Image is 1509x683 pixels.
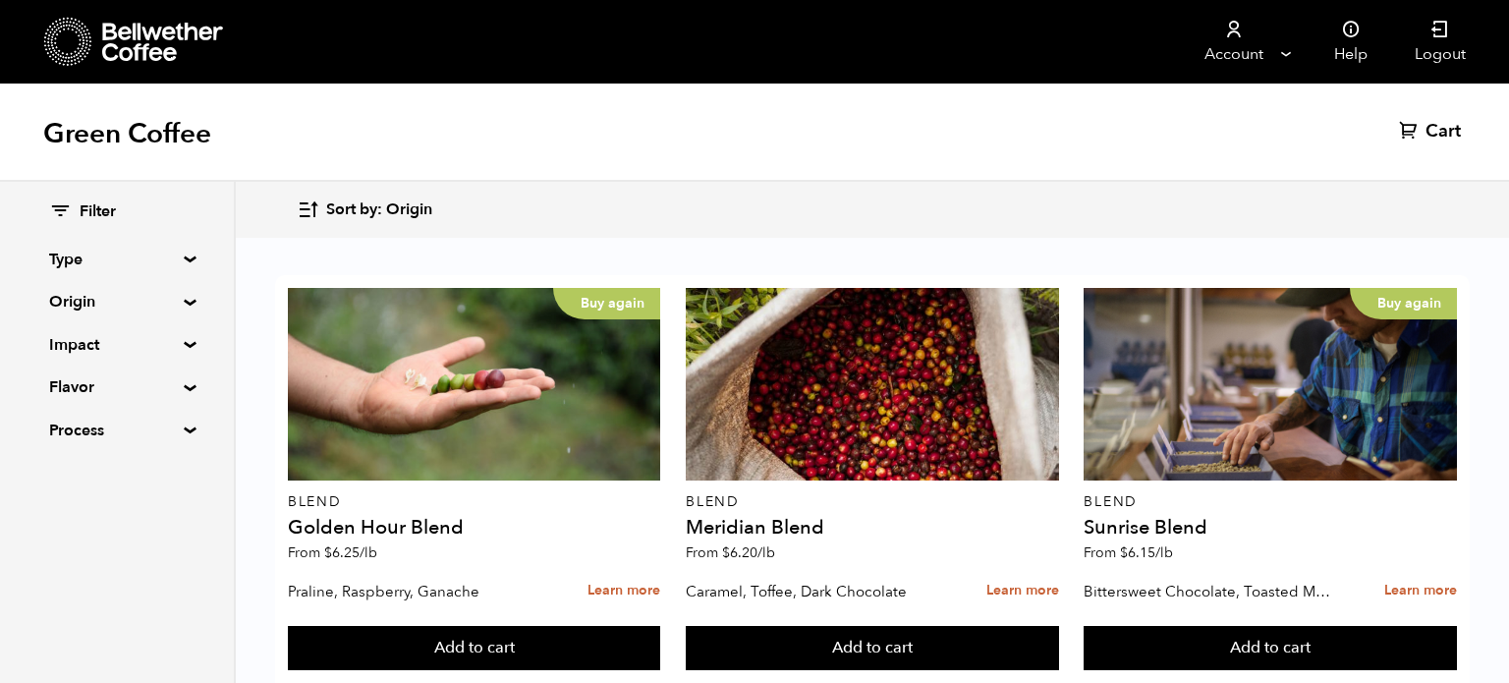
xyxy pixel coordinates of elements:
p: Blend [1084,495,1457,509]
p: Bittersweet Chocolate, Toasted Marshmallow, Candied Orange, Praline [1084,577,1337,606]
a: Learn more [1384,570,1457,612]
summary: Origin [49,290,185,313]
span: $ [1120,543,1128,562]
bdi: 6.25 [324,543,377,562]
p: Caramel, Toffee, Dark Chocolate [686,577,939,606]
a: Buy again [1084,288,1457,481]
p: Blend [288,495,661,509]
span: /lb [757,543,775,562]
span: $ [722,543,730,562]
h4: Meridian Blend [686,518,1059,538]
bdi: 6.20 [722,543,775,562]
span: From [288,543,377,562]
h4: Golden Hour Blend [288,518,661,538]
bdi: 6.15 [1120,543,1173,562]
h1: Green Coffee [43,116,211,151]
a: Learn more [986,570,1059,612]
p: Blend [686,495,1059,509]
span: $ [324,543,332,562]
summary: Flavor [49,375,185,399]
summary: Process [49,419,185,442]
a: Cart [1399,120,1466,143]
button: Sort by: Origin [297,187,432,233]
h4: Sunrise Blend [1084,518,1457,538]
button: Add to cart [1084,626,1457,671]
span: From [686,543,775,562]
button: Add to cart [288,626,661,671]
p: Buy again [1350,288,1457,319]
p: Praline, Raspberry, Ganache [288,577,541,606]
a: Learn more [587,570,660,612]
span: Sort by: Origin [326,199,432,221]
summary: Type [49,248,185,271]
a: Buy again [288,288,661,481]
p: Buy again [553,288,660,319]
button: Add to cart [686,626,1059,671]
span: /lb [360,543,377,562]
span: Filter [80,201,116,223]
span: From [1084,543,1173,562]
span: /lb [1155,543,1173,562]
span: Cart [1425,120,1461,143]
summary: Impact [49,333,185,357]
